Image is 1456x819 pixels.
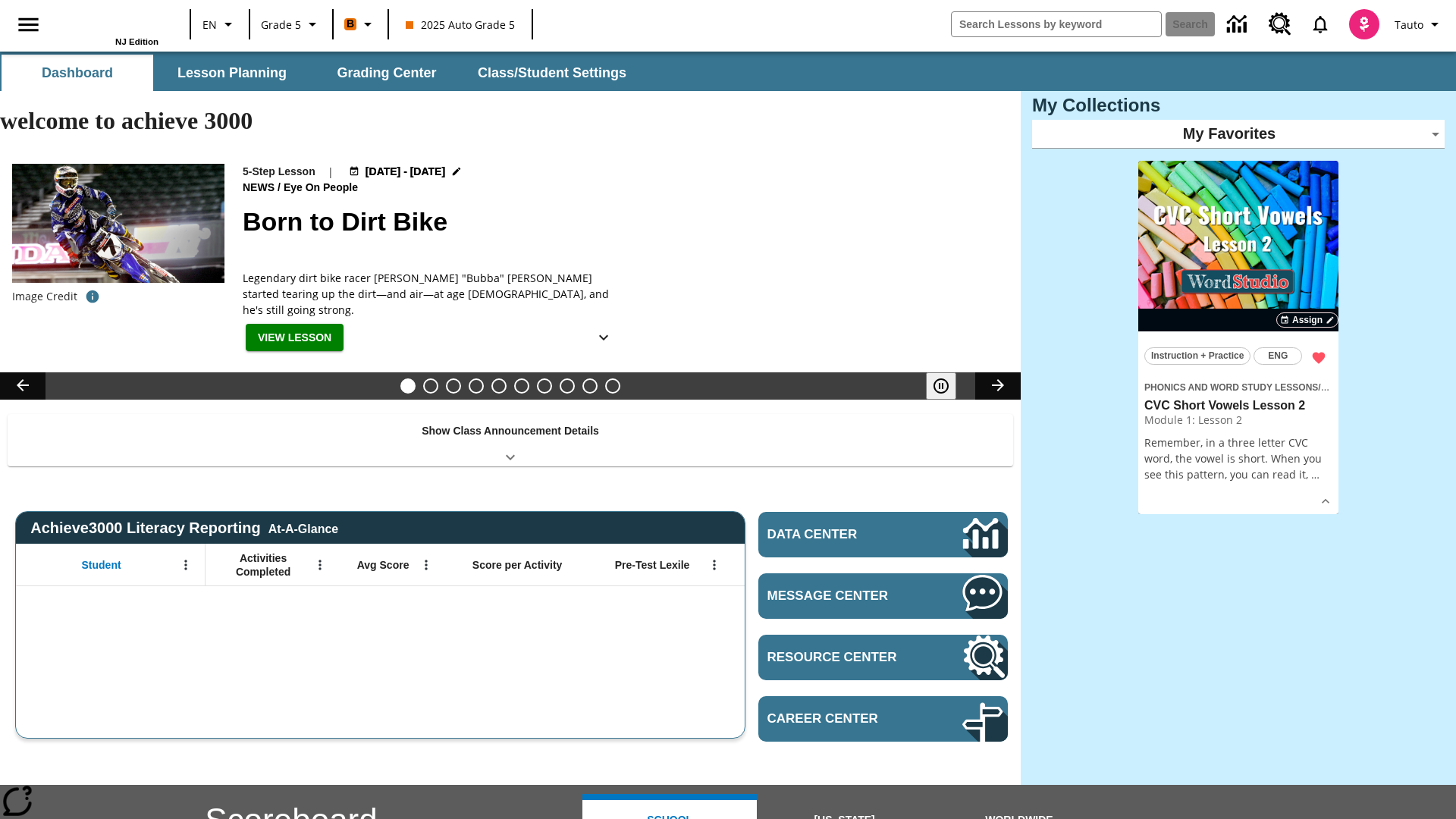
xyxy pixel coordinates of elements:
div: Legendary dirt bike racer [PERSON_NAME] "Bubba" [PERSON_NAME] started tearing up the dirt—and air... [243,270,622,318]
div: Home [60,5,158,46]
button: Slide 6 One Idea, Lots of Hard Work [514,378,529,394]
span: Message Center [767,588,917,604]
span: Activities Completed [213,551,313,579]
button: Class/Student Settings [466,55,639,91]
button: Boost Class color is orange. Change class color [338,11,383,38]
span: / [278,181,281,193]
input: search field [952,12,1161,36]
button: Slide 7 Pre-release lesson [537,378,552,394]
span: ENG [1268,348,1288,364]
span: B [347,14,354,33]
p: Remember, in a three letter CVC word, the vowel is short. When you see this pattern, you can read... [1144,435,1332,482]
div: lesson details [1138,161,1338,515]
span: Avg Score [357,558,409,572]
a: Resource Center, Will open in new tab [758,635,1008,680]
span: Instruction + Practice [1151,348,1244,364]
h3: My Collections [1032,95,1445,116]
span: … [1311,467,1319,482]
button: Show Details [1314,490,1337,513]
span: Pre-Test Lexile [615,558,690,572]
button: Profile/Settings [1389,11,1450,38]
button: Dashboard [2,55,153,91]
button: Pause [926,372,956,400]
button: Aug 18 - Aug 18 Choose Dates [346,164,466,180]
span: Tauto [1395,17,1423,33]
button: Open side menu [6,2,51,47]
button: Slide 5 What's the Big Idea? [491,378,507,394]
div: My Favorites [1032,120,1445,149]
button: Language: EN, Select a language [196,11,244,38]
button: Slide 9 Making a Difference for the Planet [582,378,598,394]
button: Open Menu [309,554,331,576]
img: avatar image [1349,9,1379,39]
a: Resource Center, Will open in new tab [1260,4,1301,45]
span: EN [202,17,217,33]
button: Open Menu [415,554,438,576]
button: Slide 10 Sleepless in the Animal Kingdom [605,378,620,394]
button: Slide 1 Born to Dirt Bike [400,378,416,394]
span: Achieve3000 Literacy Reporting [30,519,338,537]
a: Career Center [758,696,1008,742]
img: Motocross racer James Stewart flies through the air on his dirt bike. [12,164,224,284]
div: Pause [926,372,971,400]
span: Student [82,558,121,572]
span: Score per Activity [472,558,563,572]
button: View Lesson [246,324,344,352]
a: Notifications [1301,5,1340,44]
span: Eye On People [284,180,361,196]
button: Show Details [588,324,619,352]
button: Lesson Planning [156,55,308,91]
span: 2025 Auto Grade 5 [406,17,515,33]
button: Instruction + Practice [1144,347,1250,365]
button: Remove from Favorites [1305,344,1332,372]
button: Slide 4 Taking Movies to the X-Dimension [469,378,484,394]
span: [DATE] - [DATE] [366,164,445,180]
span: Grade 5 [261,17,301,33]
span: Assign [1292,313,1323,327]
p: Image Credit [12,289,77,304]
button: Open Menu [174,554,197,576]
a: Data Center [758,512,1008,557]
span: Data Center [767,527,911,542]
span: NJ Edition [115,37,158,46]
h2: Born to Dirt Bike [243,202,1003,241]
button: Lesson carousel, Next [975,372,1021,400]
button: Credit: Rick Scuteri/AP Images [77,283,108,310]
button: Slide 2 Cars of the Future? [423,378,438,394]
button: Grading Center [311,55,463,91]
button: Assign Choose Dates [1276,312,1338,328]
p: 5-Step Lesson [243,164,315,180]
p: Show Class Announcement Details [422,423,599,439]
span: Resource Center [767,650,917,665]
span: CVC Short Vowels [1321,382,1400,393]
span: Phonics and Word Study Lessons [1144,382,1318,393]
span: Legendary dirt bike racer James "Bubba" Stewart started tearing up the dirt—and air—at age 4, and... [243,270,622,318]
button: ENG [1254,347,1302,365]
a: Home [60,7,158,37]
button: Select a new avatar [1340,5,1389,44]
h3: CVC Short Vowels Lesson 2 [1144,398,1332,414]
button: Slide 8 Career Lesson [560,378,575,394]
span: News [243,180,278,196]
button: Grade: Grade 5, Select a grade [255,11,328,38]
button: Slide 3 Do You Want Fries With That? [446,378,461,394]
span: Topic: Phonics and Word Study Lessons/CVC Short Vowels [1144,378,1332,395]
a: Message Center [758,573,1008,619]
div: At-A-Glance [268,519,338,536]
button: Open Menu [703,554,726,576]
span: / [1318,379,1329,394]
span: Career Center [767,711,917,726]
span: | [328,164,334,180]
div: Show Class Announcement Details [8,414,1013,466]
a: Data Center [1218,4,1260,45]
